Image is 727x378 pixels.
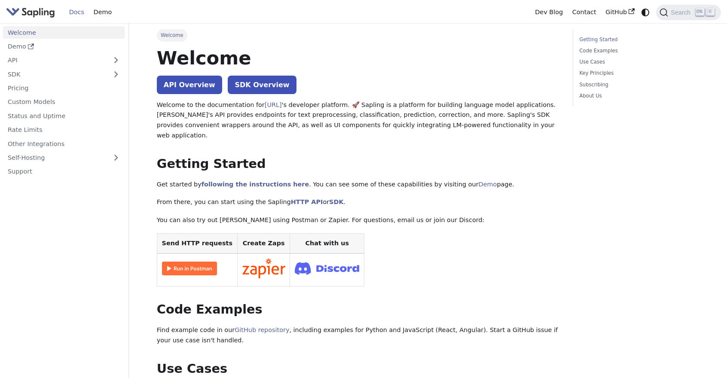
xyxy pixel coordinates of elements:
a: Getting Started [580,36,696,44]
p: From there, you can start using the Sapling or . [157,197,561,207]
a: Support [3,165,125,178]
a: Key Principles [580,69,696,77]
a: HTTP API [291,198,323,205]
h2: Use Cases [157,361,561,377]
button: Switch between dark and light mode (currently system mode) [639,6,652,18]
span: Welcome [157,29,187,41]
th: Chat with us [290,233,364,253]
a: SDK [329,198,343,205]
a: API [3,54,107,67]
button: Expand sidebar category 'API' [107,54,125,67]
a: Custom Models [3,96,125,108]
a: SDK Overview [228,76,296,94]
h2: Getting Started [157,156,561,172]
a: Status and Uptime [3,110,125,122]
a: Self-Hosting [3,152,125,164]
p: Welcome to the documentation for 's developer platform. 🚀 Sapling is a platform for building lang... [157,100,561,141]
a: Welcome [3,26,125,39]
kbd: K [706,8,715,16]
a: Docs [64,6,89,19]
p: Find example code in our , including examples for Python and JavaScript (React, Angular). Start a... [157,325,561,346]
img: Run in Postman [162,262,217,275]
a: following the instructions here [202,181,309,188]
a: Use Cases [580,58,696,66]
a: Pricing [3,82,125,94]
img: Join Discord [295,259,359,277]
img: Connect in Zapier [242,259,285,278]
a: API Overview [157,76,222,94]
a: Code Examples [580,47,696,55]
a: Rate Limits [3,124,125,136]
a: Contact [568,6,601,19]
a: GitHub [601,6,639,19]
a: About Us [580,92,696,100]
p: You can also try out [PERSON_NAME] using Postman or Zapier. For questions, email us or join our D... [157,215,561,226]
button: Expand sidebar category 'SDK' [107,68,125,80]
a: Sapling.ai [6,6,58,18]
a: Dev Blog [530,6,567,19]
button: Search (Ctrl+K) [656,5,721,20]
th: Send HTTP requests [157,233,237,253]
img: Sapling.ai [6,6,55,18]
span: Search [668,9,696,16]
a: Demo [479,181,497,188]
h1: Welcome [157,46,561,70]
a: Subscribing [580,81,696,89]
th: Create Zaps [237,233,290,253]
a: Demo [89,6,116,19]
a: [URL] [265,101,282,108]
a: Other Integrations [3,137,125,150]
nav: Breadcrumbs [157,29,561,41]
a: GitHub repository [235,326,289,333]
a: SDK [3,68,107,80]
a: Demo [3,40,125,53]
h2: Code Examples [157,302,561,317]
p: Get started by . You can see some of these capabilities by visiting our page. [157,180,561,190]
